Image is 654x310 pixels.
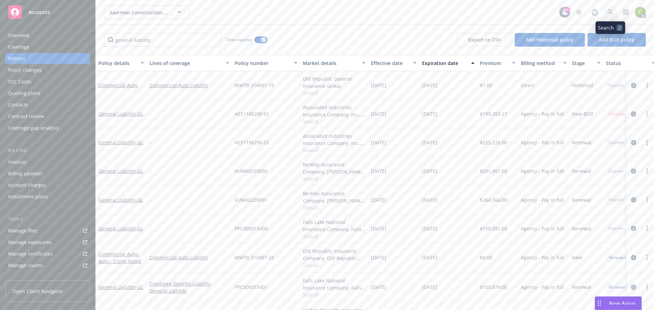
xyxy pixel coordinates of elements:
a: circleInformation [629,138,638,147]
a: Manage certificates [5,248,90,259]
button: Add BOR policy [588,33,646,47]
span: Renewal [572,167,591,175]
span: Agency - Pay in full [521,283,564,291]
span: Show all [303,147,365,152]
span: Expired [609,140,623,146]
a: General Liability [150,287,229,294]
span: Show inactive [226,37,252,43]
button: Market details [300,55,368,71]
span: Export to CSV [468,36,501,43]
span: $158,091.00 [480,225,507,232]
span: [DATE] [371,82,386,89]
a: Employee Benefits Liability [150,280,229,287]
span: - GL [136,197,143,203]
span: [DATE] [422,196,437,203]
a: more [643,254,651,262]
div: Quoting plans [8,88,41,99]
button: Billing method [518,55,569,71]
a: circleInformation [629,110,638,118]
div: Berkley Assurance Company, [PERSON_NAME] Corporation, RT Specialty Insurance Services, LLC (RSG S... [303,190,365,204]
span: - GL [136,284,143,290]
span: Renewed [609,284,626,290]
div: Installment plans [8,191,48,202]
span: VUMA0239091 [235,196,267,203]
div: Account charges [8,180,46,191]
div: Effective date [371,60,409,67]
span: [DATE] [371,225,386,232]
a: circleInformation [629,254,638,262]
span: Show all [303,118,365,124]
button: Policy number [232,55,300,71]
div: Overview [8,30,29,41]
div: Manage BORs [8,272,40,282]
div: Premium [480,60,508,67]
span: [DATE] [422,110,437,117]
span: [DATE] [371,196,386,203]
span: Renewal [572,196,591,203]
span: [DATE] [371,110,386,117]
div: Billing [5,147,90,154]
div: Manage exposures [8,237,51,248]
a: more [643,224,651,232]
span: Agency - Pay in full [521,225,564,232]
span: AES1186290 02 [235,139,269,146]
span: Cancelled [609,111,627,117]
span: Agency - Pay in full [521,167,564,175]
div: Market details [303,60,358,67]
span: Expired [609,197,623,203]
div: Policy number [235,60,290,67]
span: Expired [609,168,623,174]
a: circleInformation [629,167,638,175]
div: 99+ [564,7,570,13]
a: more [643,138,651,147]
div: Expiration date [422,60,467,67]
span: Show all [303,233,365,239]
a: Search [604,5,617,19]
span: Show all [303,291,365,297]
span: - GL [136,168,143,174]
span: MWTB 314907 19 [235,82,274,89]
a: circleInformation [629,283,638,291]
a: General Liability [98,284,143,290]
span: - [150,225,151,232]
div: Drag to move [595,297,604,310]
span: Agency - Pay in full [521,254,564,261]
a: Stop snowing [572,5,586,19]
div: Policy changes [8,65,42,76]
span: Nova Assist [609,300,636,306]
span: Renewed [609,255,626,261]
a: Report a Bug [588,5,602,19]
div: Invoices [8,157,27,167]
div: Stage [572,60,593,67]
span: MWTB 314907 24 [235,254,274,261]
div: Lines of coverage [150,60,222,67]
a: more [643,81,651,89]
a: more [643,167,651,175]
a: Policy changes [5,65,90,76]
span: Show all [303,175,365,181]
a: more [643,110,651,118]
a: Commercial Auto Liability [150,254,229,261]
div: Contacts [8,99,28,110]
button: Export to CSV [457,33,512,47]
div: Associated Industries Insurance Company, Inc., AmTrust Financial Services, RT Specialty Insurance... [303,132,365,147]
span: - GL [136,111,143,117]
a: more [643,283,651,291]
div: Old Republic Insurance Company, Old Republic General Insurance Group, [PERSON_NAME] Risk Manageme... [303,247,365,262]
span: Renewal [572,283,591,291]
img: photo [635,7,646,18]
a: Coverage gap analysis [5,123,90,133]
a: General Liability [98,197,143,203]
span: Agency - Pay in full [521,110,564,117]
span: Add historical policy [526,36,574,43]
a: Manage BORs [5,272,90,282]
span: Direct [521,82,534,89]
a: General Liability [98,139,143,146]
span: [DATE] [371,167,386,175]
span: New BOR [572,110,593,117]
a: Installment plans [5,191,90,202]
a: General Liability [98,168,143,174]
span: New [572,254,582,261]
span: [DATE] [371,254,386,261]
span: Add BOR policy [599,36,635,43]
